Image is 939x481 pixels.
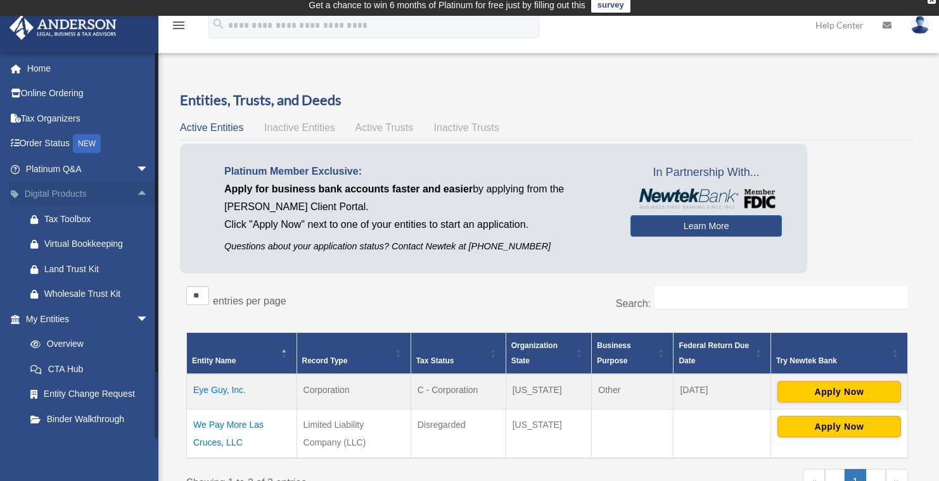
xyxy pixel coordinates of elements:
span: Organization State [511,341,558,365]
span: Tax Status [416,356,454,365]
td: Other [592,374,674,409]
a: Overview [18,332,155,357]
a: Tax Organizers [9,106,168,131]
span: In Partnership With... [630,163,782,183]
a: Digital Productsarrow_drop_up [9,182,168,207]
a: Entity Change Request [18,382,162,407]
a: Learn More [630,215,782,237]
span: Business Purpose [597,341,630,365]
i: menu [171,18,186,33]
p: Questions about your application status? Contact Newtek at [PHONE_NUMBER] [224,239,611,254]
a: Online Ordering [9,81,168,106]
th: Federal Return Due Date: Activate to sort [674,333,771,375]
a: Land Trust Kit [18,256,168,282]
a: CTA Hub [18,356,162,382]
div: Land Trust Kit [44,261,152,277]
a: menu [171,22,186,33]
label: Search: [616,298,651,309]
span: Inactive Trusts [434,122,499,133]
td: [US_STATE] [506,374,592,409]
div: Tax Toolbox [44,211,152,227]
a: Wholesale Trust Kit [18,282,168,307]
th: Tax Status: Activate to sort [411,333,506,375]
td: We Pay More Las Cruces, LLC [187,409,297,459]
a: Platinum Q&Aarrow_drop_down [9,156,168,182]
a: My Blueprint [18,432,162,457]
span: Record Type [302,356,348,365]
span: Federal Return Due Date [679,341,749,365]
p: Click "Apply Now" next to one of your entities to start an application. [224,216,611,234]
a: My Entitiesarrow_drop_down [9,306,162,332]
img: Anderson Advisors Platinum Portal [6,15,120,40]
span: arrow_drop_down [136,306,162,332]
span: Active Trusts [355,122,414,133]
img: User Pic [910,16,929,34]
span: arrow_drop_up [136,182,162,208]
div: NEW [73,134,101,153]
a: Order StatusNEW [9,131,168,157]
div: Virtual Bookkeeping [44,236,152,252]
td: [DATE] [674,374,771,409]
label: entries per page [213,296,286,306]
i: search [212,17,226,31]
span: Active Entities [180,122,243,133]
span: Entity Name [192,356,236,365]
div: Try Newtek Bank [776,353,888,368]
td: Eye Guy, Inc. [187,374,297,409]
td: [US_STATE] [506,409,592,459]
h3: Entities, Trusts, and Deeds [180,91,914,110]
th: Organization State: Activate to sort [506,333,592,375]
th: Try Newtek Bank : Activate to sort [770,333,907,375]
a: Home [9,56,168,81]
span: Apply for business bank accounts faster and easier [224,184,473,194]
td: Limited Liability Company (LLC) [297,409,411,459]
span: Inactive Entities [264,122,335,133]
th: Record Type: Activate to sort [297,333,411,375]
td: Disregarded [411,409,506,459]
td: C - Corporation [411,374,506,409]
div: Wholesale Trust Kit [44,286,152,302]
button: Apply Now [777,416,901,437]
a: Tax Toolbox [18,206,168,232]
p: Platinum Member Exclusive: [224,163,611,180]
span: arrow_drop_down [136,156,162,182]
p: by applying from the [PERSON_NAME] Client Portal. [224,180,611,216]
img: NewtekBankLogoSM.png [637,189,776,209]
td: Corporation [297,374,411,409]
a: Binder Walkthrough [18,406,162,432]
a: Virtual Bookkeeping [18,232,168,257]
th: Entity Name: Activate to invert sorting [187,333,297,375]
th: Business Purpose: Activate to sort [592,333,674,375]
button: Apply Now [777,381,901,403]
